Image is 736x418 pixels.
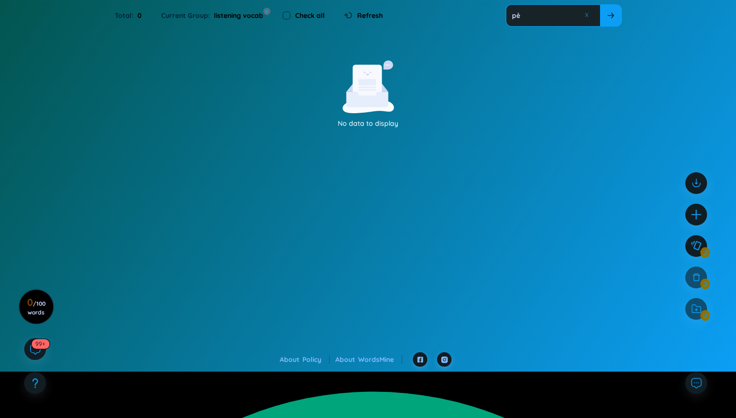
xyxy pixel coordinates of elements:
div: About [280,354,330,365]
a: WordsMine [358,355,402,364]
h3: 0 [25,299,47,316]
div: About [335,354,402,365]
span: 0 [134,10,142,21]
button: x [263,8,270,15]
a: Policy [302,355,330,364]
div: Total : [115,5,151,26]
span: / 100 words [28,300,45,316]
span: plus [690,209,702,221]
label: Check all [295,10,325,21]
p: No data to display [235,118,501,129]
span: Refresh [357,10,383,21]
div: Current Group : [151,5,273,26]
input: Search your word [506,5,600,26]
span: listening vocab [210,11,263,20]
sup: 590 [31,339,49,349]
